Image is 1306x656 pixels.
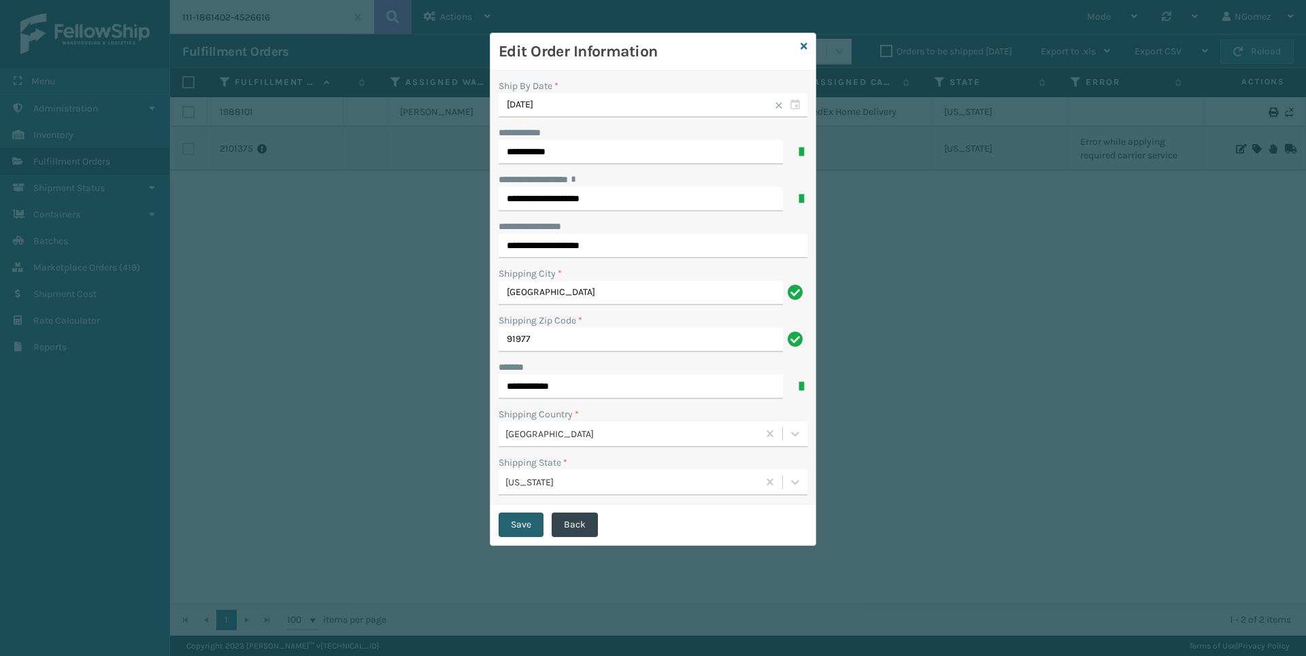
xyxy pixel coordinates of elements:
button: Back [552,513,598,537]
h3: Edit Order Information [499,41,795,62]
div: [GEOGRAPHIC_DATA] [505,427,759,441]
div: [US_STATE] [505,475,759,489]
button: Save [499,513,543,537]
label: Ship By Date [499,80,558,92]
label: Shipping Country [499,407,579,421]
input: MM/DD/YYYY [499,93,807,118]
label: Shipping State [499,455,567,470]
label: Shipping City [499,266,562,281]
label: Shipping Zip Code [499,313,582,328]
